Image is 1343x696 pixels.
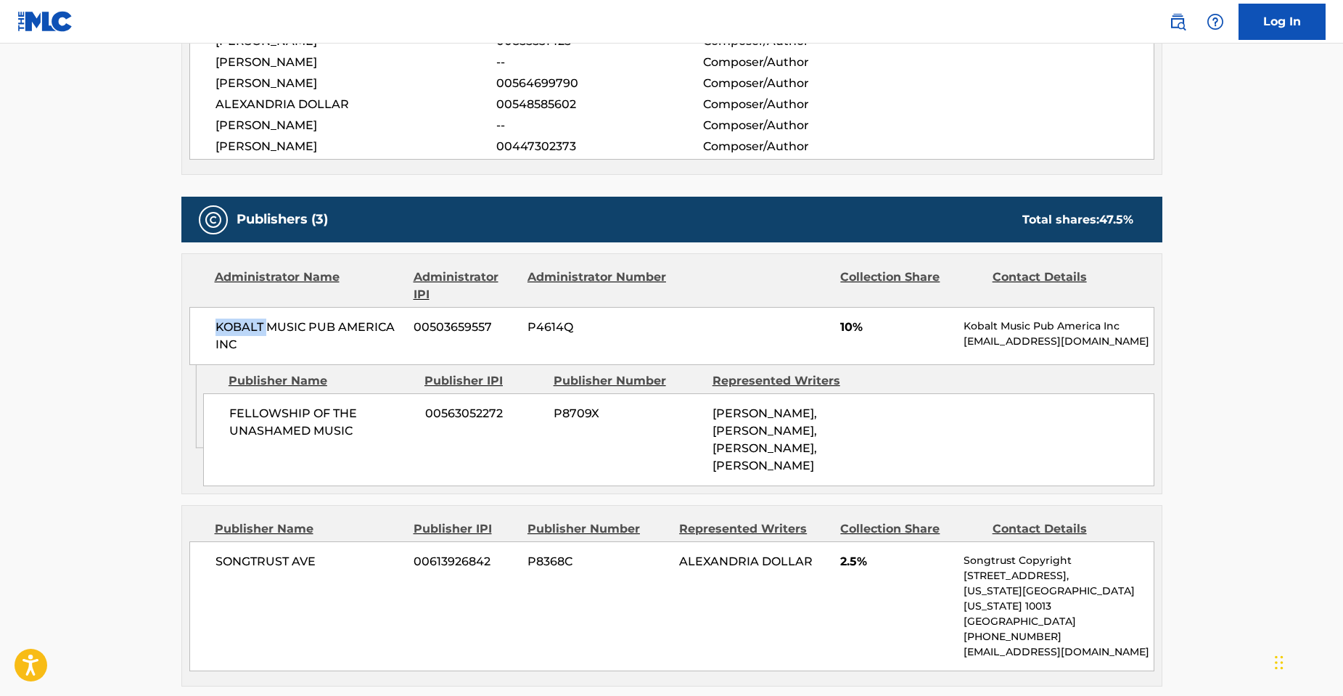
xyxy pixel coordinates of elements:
p: [US_STATE][GEOGRAPHIC_DATA][US_STATE] 10013 [964,584,1153,614]
span: 00548585602 [496,96,702,113]
span: 00613926842 [414,553,517,570]
div: Administrator IPI [414,269,517,303]
div: Administrator Name [215,269,403,303]
span: 00503659557 [414,319,517,336]
div: Publisher Name [229,372,414,390]
span: KOBALT MUSIC PUB AMERICA INC [215,319,403,353]
div: Collection Share [840,269,981,303]
span: -- [496,54,702,71]
span: 47.5 % [1099,213,1133,226]
div: Publisher IPI [414,520,517,538]
span: ALEXANDRIA DOLLAR [215,96,497,113]
span: [PERSON_NAME] [215,138,497,155]
div: Publisher Number [527,520,668,538]
img: MLC Logo [17,11,73,32]
div: Publisher Name [215,520,403,538]
div: Collection Share [840,520,981,538]
p: Songtrust Copyright [964,553,1153,568]
span: FELLOWSHIP OF THE UNASHAMED MUSIC [229,405,414,440]
p: [GEOGRAPHIC_DATA] [964,614,1153,629]
span: ALEXANDRIA DOLLAR [679,554,813,568]
p: [EMAIL_ADDRESS][DOMAIN_NAME] [964,644,1153,660]
a: Log In [1239,4,1326,40]
span: P8368C [527,553,668,570]
span: Composer/Author [703,138,891,155]
p: [STREET_ADDRESS], [964,568,1153,584]
p: [PHONE_NUMBER] [964,629,1153,644]
span: Composer/Author [703,75,891,92]
span: [PERSON_NAME] [215,75,497,92]
div: Administrator Number [527,269,668,303]
img: help [1207,13,1224,30]
span: Composer/Author [703,96,891,113]
span: P4614Q [527,319,668,336]
span: 00564699790 [496,75,702,92]
span: P8709X [554,405,702,422]
h5: Publishers (3) [237,211,328,228]
iframe: Chat Widget [1270,626,1343,696]
img: search [1169,13,1186,30]
span: [PERSON_NAME] [215,117,497,134]
span: 2.5% [840,553,953,570]
div: Contact Details [993,269,1133,303]
div: Represented Writers [712,372,861,390]
p: [EMAIL_ADDRESS][DOMAIN_NAME] [964,334,1153,349]
span: SONGTRUST AVE [215,553,403,570]
div: Drag [1275,641,1284,684]
img: Publishers [205,211,222,229]
span: Composer/Author [703,117,891,134]
span: -- [496,117,702,134]
div: Publisher IPI [424,372,543,390]
span: [PERSON_NAME] [215,54,497,71]
div: Publisher Number [554,372,702,390]
div: Total shares: [1022,211,1133,229]
span: 00447302373 [496,138,702,155]
div: Help [1201,7,1230,36]
span: Composer/Author [703,54,891,71]
div: Contact Details [993,520,1133,538]
p: Kobalt Music Pub America Inc [964,319,1153,334]
a: Public Search [1163,7,1192,36]
span: 00563052272 [425,405,543,422]
div: Represented Writers [679,520,829,538]
span: 10% [840,319,953,336]
span: [PERSON_NAME], [PERSON_NAME], [PERSON_NAME], [PERSON_NAME] [712,406,817,472]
